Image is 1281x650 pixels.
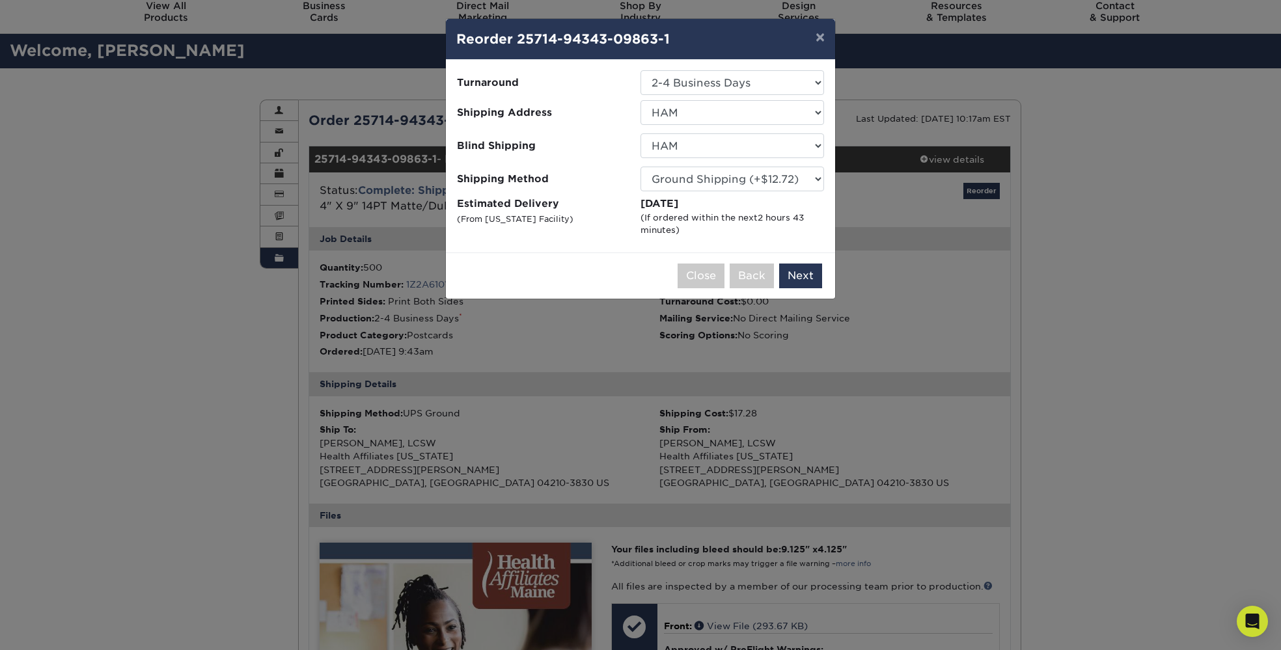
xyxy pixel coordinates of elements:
[1237,606,1268,637] div: Open Intercom Messenger
[457,214,573,224] small: (From [US_STATE] Facility)
[640,211,824,237] div: (If ordered within the next )
[457,105,631,120] span: Shipping Address
[640,196,824,211] div: [DATE]
[730,264,774,288] button: Back
[779,264,822,288] button: Next
[457,196,640,237] label: Estimated Delivery
[805,19,835,55] button: ×
[457,75,631,90] span: Turnaround
[457,139,631,154] span: Blind Shipping
[457,172,631,187] span: Shipping Method
[678,264,724,288] button: Close
[456,29,825,49] h4: Reorder 25714-94343-09863-1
